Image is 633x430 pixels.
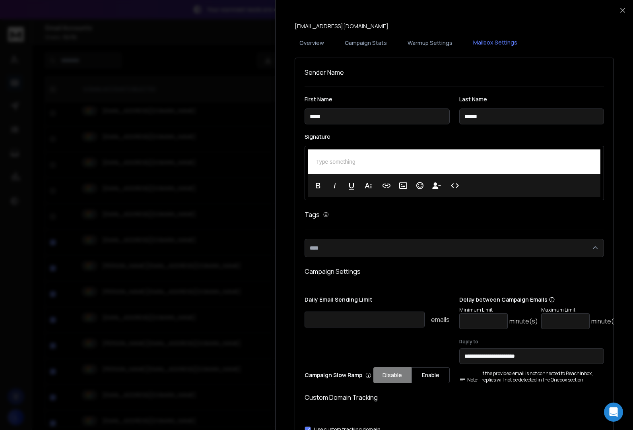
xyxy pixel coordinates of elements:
[509,316,538,326] p: minute(s)
[305,267,604,276] h1: Campaign Settings
[295,34,329,52] button: Overview
[305,371,371,379] p: Campaign Slow Ramp
[459,370,604,383] div: If the provided email is not connected to ReachInbox, replies will not be detected in the Onebox ...
[311,178,326,194] button: Bold (Ctrl+B)
[305,210,320,219] h1: Tags
[305,393,604,402] h1: Custom Domain Tracking
[373,367,412,383] button: Disable
[305,68,604,77] h1: Sender Name
[305,134,604,139] label: Signature
[459,307,538,313] p: Minimum Limit
[295,22,388,30] p: [EMAIL_ADDRESS][DOMAIN_NAME]
[459,339,604,345] label: Reply to
[541,307,620,313] p: Maximum Limit
[591,316,620,326] p: minute(s)
[429,178,444,194] button: Insert Unsubscribe Link
[344,178,359,194] button: Underline (Ctrl+U)
[468,34,522,52] button: Mailbox Settings
[403,34,457,52] button: Warmup Settings
[459,296,620,304] p: Delay between Campaign Emails
[459,377,478,383] span: Note:
[447,178,462,194] button: Code View
[305,97,450,102] label: First Name
[396,178,411,194] button: Insert Image (Ctrl+P)
[459,97,604,102] label: Last Name
[604,403,623,422] div: Open Intercom Messenger
[340,34,392,52] button: Campaign Stats
[305,296,450,307] p: Daily Email Sending Limit
[361,178,376,194] button: More Text
[412,178,427,194] button: Emoticons
[431,315,450,324] p: emails
[412,367,450,383] button: Enable
[327,178,342,194] button: Italic (Ctrl+I)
